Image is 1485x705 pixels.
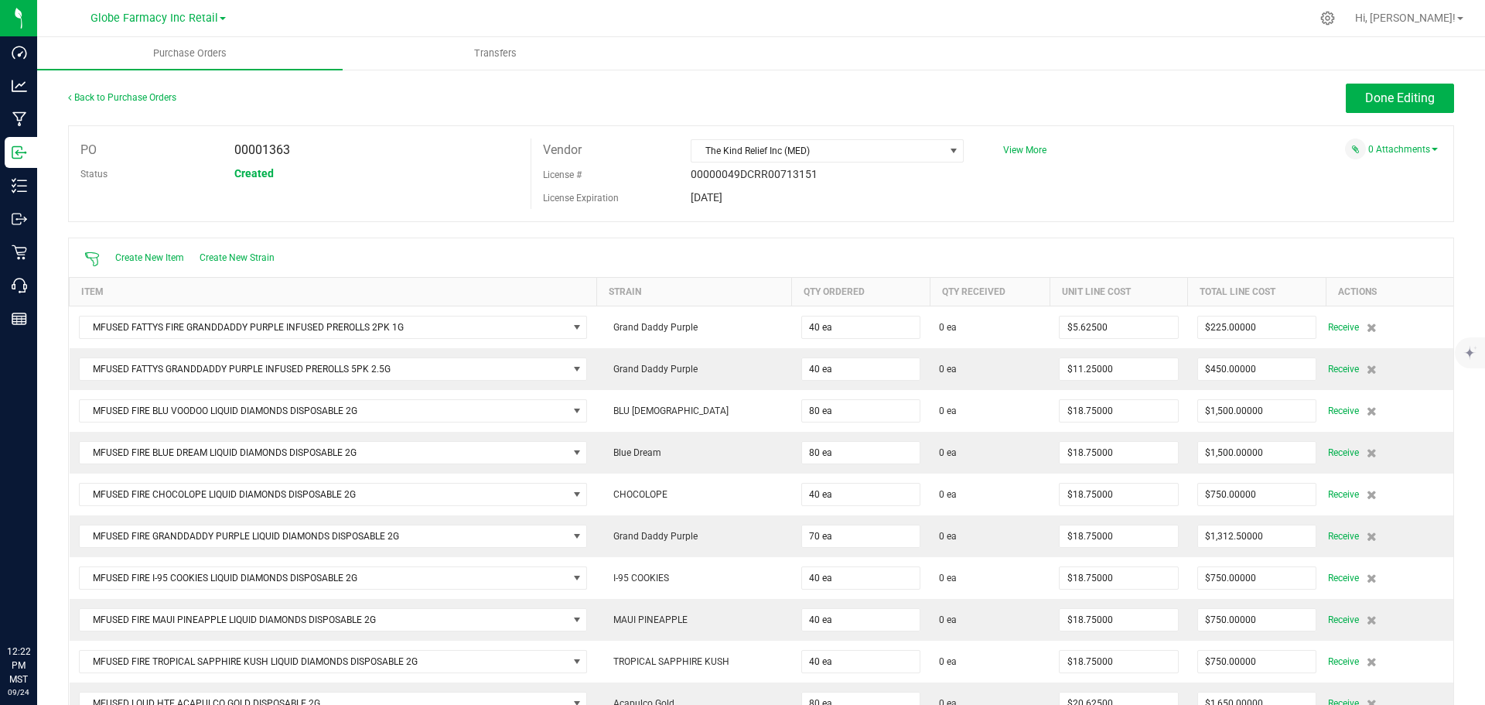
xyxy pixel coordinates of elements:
input: 0 ea [802,651,920,672]
th: Qty Received [930,277,1050,306]
span: Receive [1328,527,1359,546]
a: View More [1003,145,1046,156]
span: 0 ea [939,404,957,418]
span: NO DATA FOUND [79,608,588,631]
span: 00000049DCRR00713151 [691,168,818,180]
p: 12:22 PM MST [7,645,30,686]
input: 0 ea [802,567,920,589]
span: Receive [1328,360,1359,378]
inline-svg: Retail [12,245,27,260]
span: 0 ea [939,571,957,585]
a: Purchase Orders [37,37,343,70]
span: MFUSED FIRE TROPICAL SAPPHIRE KUSH LIQUID DIAMONDS DISPOSABLE 2G [80,651,568,672]
span: MFUSED FIRE MAUI PINEAPPLE LIQUID DIAMONDS DISPOSABLE 2G [80,609,568,631]
th: Total Line Cost [1188,277,1326,306]
input: $0.00000 [1198,358,1316,380]
span: Create New Strain [200,252,275,263]
span: Grand Daddy Purple [606,531,698,542]
th: Actions [1326,277,1453,306]
span: Hi, [PERSON_NAME]! [1355,12,1456,24]
span: NO DATA FOUND [79,316,588,339]
th: Unit Line Cost [1050,277,1187,306]
inline-svg: Dashboard [12,45,27,60]
span: Grand Daddy Purple [606,364,698,375]
span: 0 ea [939,529,957,543]
input: $0.00000 [1198,442,1316,464]
span: 0 ea [939,362,957,376]
input: $0.00000 [1060,317,1177,338]
span: Created [234,167,274,180]
span: 00001363 [234,142,290,157]
span: Blue Dream [606,447,661,458]
span: Attach a document [1345,139,1366,159]
span: BLU [DEMOGRAPHIC_DATA] [606,406,729,416]
span: NO DATA FOUND [79,650,588,673]
input: 0 ea [802,317,920,338]
input: 0 ea [802,484,920,505]
input: $0.00000 [1198,484,1316,505]
span: Transfers [453,46,538,60]
span: MFUSED FIRE CHOCOLOPE LIQUID DIAMONDS DISPOSABLE 2G [80,484,568,505]
input: 0 ea [802,442,920,464]
span: CHOCOLOPE [606,489,667,500]
input: 0 ea [802,609,920,631]
span: TROPICAL SAPPHIRE KUSH [606,656,729,667]
th: Strain [596,277,792,306]
label: License # [543,163,582,187]
label: Status [80,163,108,186]
span: Receive [1328,611,1359,629]
span: Receive [1328,443,1359,462]
inline-svg: Reports [12,311,27,327]
span: MAUI PINEAPPLE [606,614,688,625]
span: Done Editing [1365,91,1435,105]
span: Receive [1328,652,1359,671]
span: NO DATA FOUND [79,358,588,381]
span: Purchase Orders [132,46,247,60]
span: MFUSED FIRE BLU VOODOO LIQUID DIAMONDS DISPOSABLE 2G [80,400,568,422]
inline-svg: Analytics [12,78,27,94]
span: MFUSED FIRE BLUE DREAM LIQUID DIAMONDS DISPOSABLE 2G [80,442,568,464]
label: License Expiration [543,191,619,205]
iframe: Resource center unread badge [46,579,64,597]
input: $0.00000 [1060,442,1177,464]
inline-svg: Inventory [12,178,27,193]
a: Back to Purchase Orders [68,92,176,103]
span: MFUSED FATTYS FIRE GRANDDADDY PURPLE INFUSED PREROLLS 2PK 1G [80,317,568,338]
input: $0.00000 [1198,567,1316,589]
input: $0.00000 [1060,400,1177,422]
span: 0 ea [939,320,957,334]
span: NO DATA FOUND [79,441,588,464]
span: 0 ea [939,613,957,627]
input: 0 ea [802,400,920,422]
label: PO [80,139,97,162]
span: 0 ea [939,446,957,460]
span: Receive [1328,569,1359,587]
span: MFUSED FATTYS GRANDDADDY PURPLE INFUSED PREROLLS 5PK 2.5G [80,358,568,380]
span: Globe Farmacy Inc Retail [90,12,218,25]
a: 0 Attachments [1368,144,1438,155]
span: Receive [1328,485,1359,504]
div: Manage settings [1318,11,1337,26]
span: Receive [1328,318,1359,337]
span: MFUSED FIRE GRANDDADDY PURPLE LIQUID DIAMONDS DISPOSABLE 2G [80,525,568,547]
label: Vendor [543,139,582,162]
input: $0.00000 [1060,609,1177,631]
th: Qty Ordered [792,277,930,306]
input: 0 ea [802,358,920,380]
input: $0.00000 [1198,525,1316,547]
span: 0 ea [939,655,957,669]
iframe: Resource center [15,581,62,628]
span: 0 ea [939,488,957,501]
input: $0.00000 [1198,651,1316,672]
span: Receive [1328,402,1359,420]
span: MFUSED FIRE I-95 COOKIES LIQUID DIAMONDS DISPOSABLE 2G [80,567,568,589]
inline-svg: Manufacturing [12,111,27,127]
span: NO DATA FOUND [79,566,588,590]
span: NO DATA FOUND [79,399,588,423]
input: $0.00000 [1060,567,1177,589]
inline-svg: Outbound [12,211,27,227]
span: Grand Daddy Purple [606,322,698,333]
inline-svg: Inbound [12,145,27,160]
p: 09/24 [7,686,30,698]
